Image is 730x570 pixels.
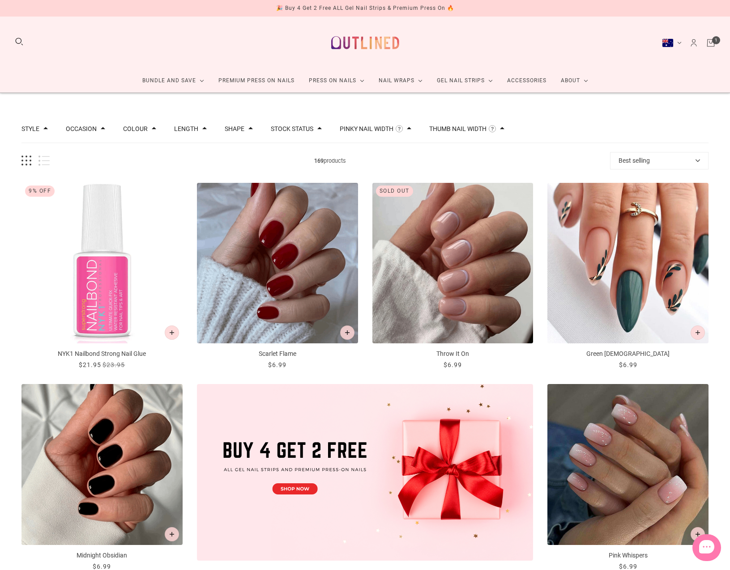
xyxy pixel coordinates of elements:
[619,361,637,368] span: $6.99
[165,325,179,340] button: Add to cart
[430,69,500,93] a: Gel Nail Strips
[79,361,101,368] span: $21.95
[340,325,354,340] button: Add to cart
[314,157,324,164] b: 169
[268,361,286,368] span: $6.99
[372,349,534,359] p: Throw It On
[197,183,358,370] a: Scarlet Flame
[547,551,709,560] p: Pink Whispers
[102,361,125,368] span: $23.95
[14,37,24,46] button: Search
[302,69,371,93] a: Press On Nails
[372,183,534,344] img: Throw It On-Press on Manicure-Outlined
[547,349,709,359] p: Green [DEMOGRAPHIC_DATA]
[547,183,709,370] a: Green Zen
[21,551,183,560] p: Midnight Obsidian
[93,563,111,570] span: $6.99
[21,349,183,359] p: NYK1 Nailbond Strong Nail Glue
[610,152,709,169] button: Best selling
[691,527,705,541] button: Add to cart
[197,349,358,359] p: Scarlet Flame
[25,186,55,197] div: 9% Off
[276,4,454,13] div: 🎉 Buy 4 Get 2 Free ALL Gel Nail Strips & Premium Press On 🔥
[21,156,31,166] button: Grid view
[662,38,682,47] button: Australia
[21,126,39,132] button: Filter by Style
[197,183,358,344] img: Scarlet Flame-Press on Manicure-Outlined
[376,186,413,197] div: Sold out
[21,183,183,370] a: NYK1 Nailbond Strong Nail Glue
[371,69,430,93] a: Nail Wraps
[326,24,405,62] a: Outlined
[500,69,554,93] a: Accessories
[372,183,534,370] a: Throw It On
[225,126,244,132] button: Filter by Shape
[444,361,462,368] span: $6.99
[21,384,183,545] img: Midnight Obsidian-Press on Manicure-Outlined
[165,527,179,541] button: Add to cart
[38,156,50,166] button: List view
[174,126,198,132] button: Filter by Length
[706,38,716,48] a: Cart
[135,69,211,93] a: Bundle and Save
[554,69,595,93] a: About
[619,563,637,570] span: $6.99
[123,126,148,132] button: Filter by Colour
[271,126,313,132] button: Filter by Stock status
[50,156,610,165] span: products
[211,69,302,93] a: Premium Press On Nails
[66,126,97,132] button: Filter by Occasion
[340,126,393,132] button: Filter by Pinky Nail Width
[689,38,699,48] a: Account
[691,325,705,340] button: Add to cart
[429,126,487,132] button: Filter by Thumb Nail Width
